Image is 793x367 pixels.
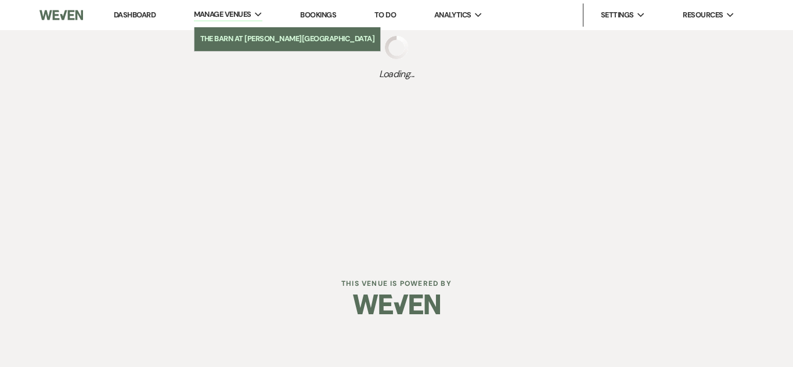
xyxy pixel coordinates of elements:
[194,27,381,50] a: The Barn at [PERSON_NAME][GEOGRAPHIC_DATA]
[194,9,251,20] span: Manage Venues
[114,10,156,20] a: Dashboard
[374,10,396,20] a: To Do
[300,10,336,20] a: Bookings
[434,9,471,21] span: Analytics
[200,33,375,45] li: The Barn at [PERSON_NAME][GEOGRAPHIC_DATA]
[353,284,440,325] img: Weven Logo
[385,36,408,59] img: loading spinner
[39,3,83,27] img: Weven Logo
[601,9,634,21] span: Settings
[379,67,414,81] span: Loading...
[683,9,723,21] span: Resources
